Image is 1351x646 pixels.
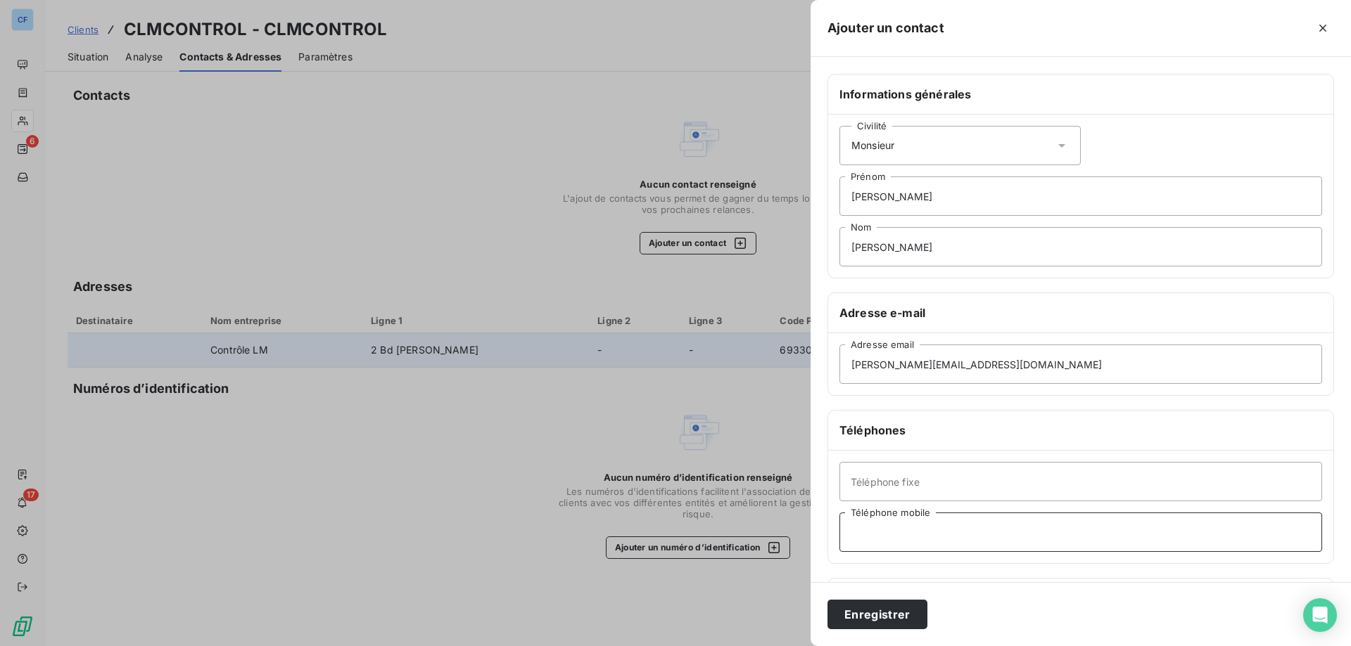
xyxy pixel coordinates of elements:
input: placeholder [839,176,1322,216]
h6: Informations générales [839,86,1322,103]
input: placeholder [839,227,1322,266]
h5: Ajouter un contact [827,18,944,38]
input: placeholder [839,462,1322,501]
input: placeholder [839,512,1322,552]
div: Open Intercom Messenger [1303,598,1337,632]
button: Enregistrer [827,600,927,629]
input: placeholder [839,344,1322,384]
h6: Adresse e-mail [839,304,1322,321]
h6: Téléphones [839,422,1322,439]
span: Monsieur [851,138,894,153]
